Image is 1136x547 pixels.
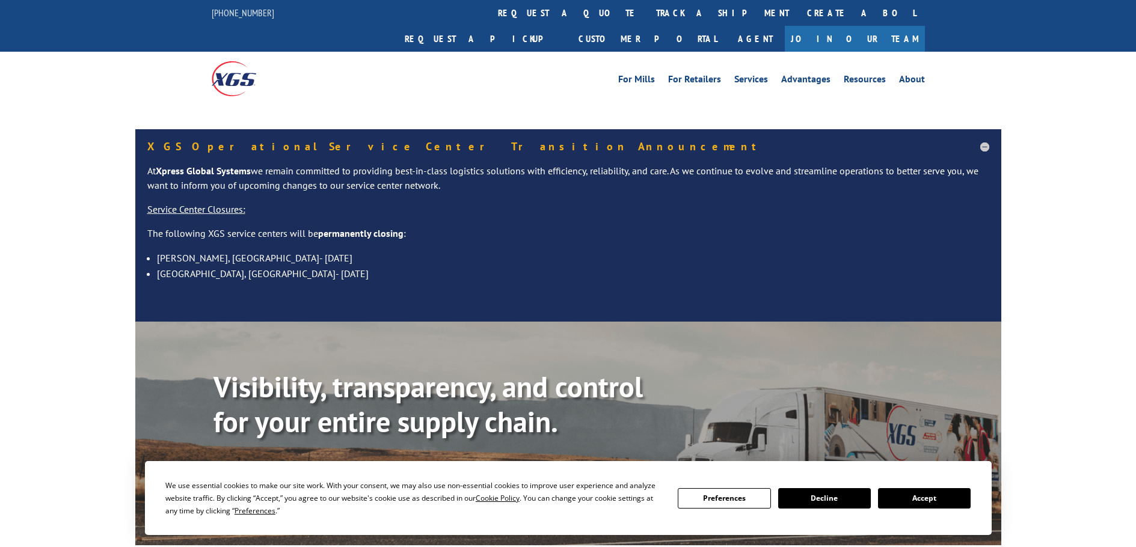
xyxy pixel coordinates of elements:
[476,493,520,503] span: Cookie Policy
[235,506,275,516] span: Preferences
[147,203,245,215] u: Service Center Closures:
[147,227,989,251] p: The following XGS service centers will be :
[668,75,721,88] a: For Retailers
[147,141,989,152] h5: XGS Operational Service Center Transition Announcement
[844,75,886,88] a: Resources
[396,26,570,52] a: Request a pickup
[318,227,404,239] strong: permanently closing
[147,164,989,203] p: At we remain committed to providing best-in-class logistics solutions with efficiency, reliabilit...
[212,7,274,19] a: [PHONE_NUMBER]
[157,250,989,266] li: [PERSON_NAME], [GEOGRAPHIC_DATA]- [DATE]
[156,165,251,177] strong: Xpress Global Systems
[785,26,925,52] a: Join Our Team
[165,479,663,517] div: We use essential cookies to make our site work. With your consent, we may also use non-essential ...
[878,488,971,509] button: Accept
[145,461,992,535] div: Cookie Consent Prompt
[213,368,643,440] b: Visibility, transparency, and control for your entire supply chain.
[618,75,655,88] a: For Mills
[570,26,726,52] a: Customer Portal
[157,266,989,281] li: [GEOGRAPHIC_DATA], [GEOGRAPHIC_DATA]- [DATE]
[734,75,768,88] a: Services
[726,26,785,52] a: Agent
[678,488,770,509] button: Preferences
[899,75,925,88] a: About
[778,488,871,509] button: Decline
[781,75,831,88] a: Advantages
